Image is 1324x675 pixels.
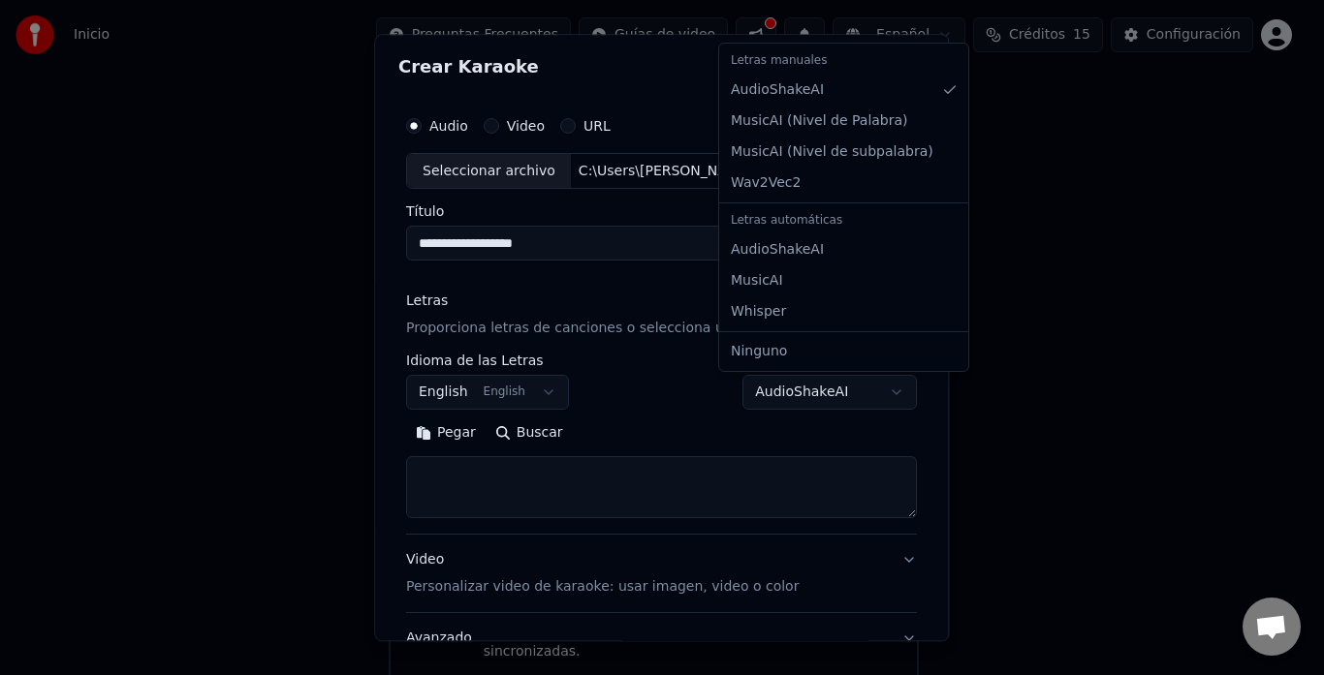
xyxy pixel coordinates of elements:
[731,240,824,260] span: AudioShakeAI
[731,342,787,361] span: Ninguno
[731,142,933,162] span: MusicAI ( Nivel de subpalabra )
[723,207,964,234] div: Letras automáticas
[731,111,908,131] span: MusicAI ( Nivel de Palabra )
[731,271,783,291] span: MusicAI
[723,47,964,75] div: Letras manuales
[731,302,786,322] span: Whisper
[731,80,824,100] span: AudioShakeAI
[731,173,801,193] span: Wav2Vec2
